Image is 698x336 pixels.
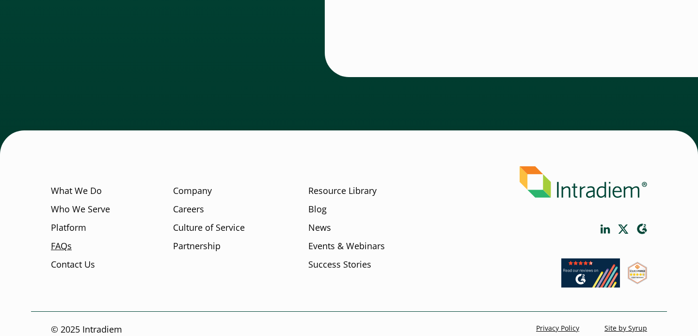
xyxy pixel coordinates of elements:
[520,166,647,198] img: Intradiem
[536,324,579,333] a: Privacy Policy
[636,224,647,235] a: Link opens in a new window
[173,222,245,234] a: Culture of Service
[51,203,110,216] a: Who We Serve
[308,240,385,253] a: Events & Webinars
[604,324,647,333] a: Site by Syrup
[51,222,86,234] a: Platform
[308,258,371,271] a: Success Stories
[51,258,95,271] a: Contact Us
[618,224,629,234] a: Link opens in a new window
[628,262,647,284] img: SourceForge User Reviews
[173,185,212,197] a: Company
[561,278,620,290] a: Link opens in a new window
[51,240,72,253] a: FAQs
[308,185,377,197] a: Resource Library
[51,185,102,197] a: What We Do
[173,240,221,253] a: Partnership
[561,258,620,288] img: Read our reviews on G2
[308,222,331,234] a: News
[308,203,327,216] a: Blog
[601,224,610,234] a: Link opens in a new window
[173,203,204,216] a: Careers
[628,275,647,287] a: Link opens in a new window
